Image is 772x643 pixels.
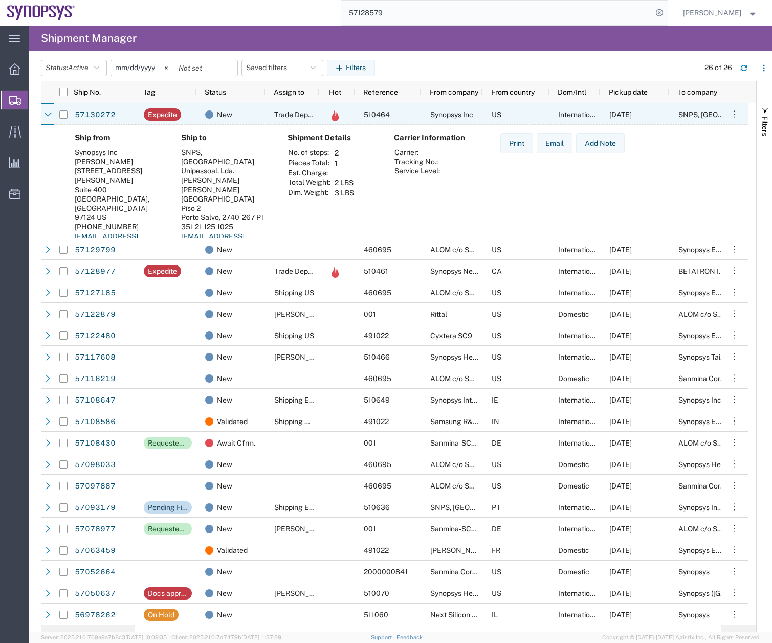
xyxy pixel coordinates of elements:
[492,289,501,297] span: US
[217,346,232,368] span: New
[217,368,232,389] span: New
[492,267,502,275] span: CA
[430,546,489,555] span: Xavier Mathes
[74,586,116,602] a: 57050637
[678,568,710,576] span: Synopsys
[217,454,232,475] span: New
[430,331,472,340] span: Cyxtera SC9
[609,267,632,275] span: 10/14/2025
[217,260,232,282] span: New
[75,194,165,223] div: [GEOGRAPHIC_DATA], [GEOGRAPHIC_DATA] 97124 US
[430,246,502,254] span: ALOM c/o SYNOPSYS
[364,246,391,254] span: 460695
[430,88,478,96] span: From company
[74,349,116,366] a: 57117608
[125,634,167,640] span: [DATE] 10:09:35
[558,110,600,119] span: International
[274,417,324,426] span: Shipping APAC
[364,353,390,361] span: 510466
[492,568,501,576] span: US
[74,478,116,495] a: 57097887
[678,439,751,447] span: ALOM c/o SYNOPSYS
[174,60,237,76] input: Not set
[74,328,116,344] a: 57122480
[430,267,510,275] span: Synopsys Nepean CA09
[217,389,232,411] span: New
[609,546,632,555] span: 10/30/2025
[558,546,589,555] span: Domestic
[111,60,174,76] input: Not set
[331,148,358,158] td: 2
[609,439,632,447] span: 10/14/2025
[558,310,589,318] span: Domestic
[181,133,271,142] h4: Ship to
[217,497,232,518] span: New
[558,396,600,404] span: International
[558,568,589,576] span: Domestic
[288,158,331,168] th: Pieces Total:
[75,232,138,251] a: [EMAIL_ADDRESS][DOMAIN_NAME]
[364,289,391,297] span: 460695
[331,178,358,188] td: 2 LBS
[678,374,747,383] span: Sanmina Corporation
[430,568,499,576] span: Sanmina Corporation
[492,482,501,490] span: US
[430,525,527,533] span: Sanmina-SCI Germany GmbH
[500,133,533,153] button: Print
[678,396,721,404] span: Synopsys Inc
[274,289,314,297] span: Shipping US
[143,88,156,96] span: Tag
[288,188,331,198] th: Dim. Weight:
[492,396,498,404] span: IE
[217,325,232,346] span: New
[288,178,331,188] th: Total Weight:
[609,310,632,318] span: 10/14/2025
[364,611,388,619] span: 511060
[492,246,501,254] span: US
[678,482,747,490] span: Sanmina Corporation
[217,604,232,626] span: New
[288,133,378,142] h4: Shipment Details
[609,246,632,254] span: 10/16/2025
[217,104,232,125] span: New
[609,611,632,619] span: 09/30/2025
[7,5,76,20] img: logo
[364,439,376,447] span: 001
[678,88,717,96] span: To company
[609,482,632,490] span: 10/14/2025
[609,525,632,533] span: 10/09/2025
[329,88,341,96] span: Hot
[364,417,389,426] span: 491022
[678,525,751,533] span: ALOM c/o SYNOPSYS
[558,246,600,254] span: International
[602,633,760,642] span: Copyright © [DATE]-[DATE] Agistix Inc., All Rights Reserved
[331,158,358,168] td: 1
[148,587,188,600] div: Docs approval needed
[364,503,390,512] span: 510636
[558,374,589,383] span: Domestic
[171,634,281,640] span: Client: 2025.21.0-7d7479b
[558,289,600,297] span: International
[609,503,632,512] span: 10/10/2025
[430,417,675,426] span: Samsung R&D Institute - FDO India-Bangalore
[217,411,248,432] span: Validated
[217,518,232,540] span: New
[430,503,581,512] span: SNPS, Portugal Unipessoal, Lda.
[74,392,116,409] a: 57108647
[75,166,165,185] div: [STREET_ADDRESS][PERSON_NAME]
[492,546,500,555] span: FR
[148,501,188,514] div: Pending Finance Approval
[678,503,756,512] span: Synopsys India PVT Ltd.
[274,396,325,404] span: Shipping EMEA
[430,353,529,361] span: Synopsys Headquarters USSV
[492,331,501,340] span: US
[274,503,325,512] span: Shipping EMEA
[558,88,586,96] span: Dom/Intl
[558,439,600,447] span: International
[181,213,271,222] div: Porto Salvo, 2740-267 PT
[492,374,501,383] span: US
[75,148,165,157] div: Synopsys Inc
[364,110,390,119] span: 510464
[41,60,107,76] button: Status:Active
[430,396,505,404] span: Synopsys International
